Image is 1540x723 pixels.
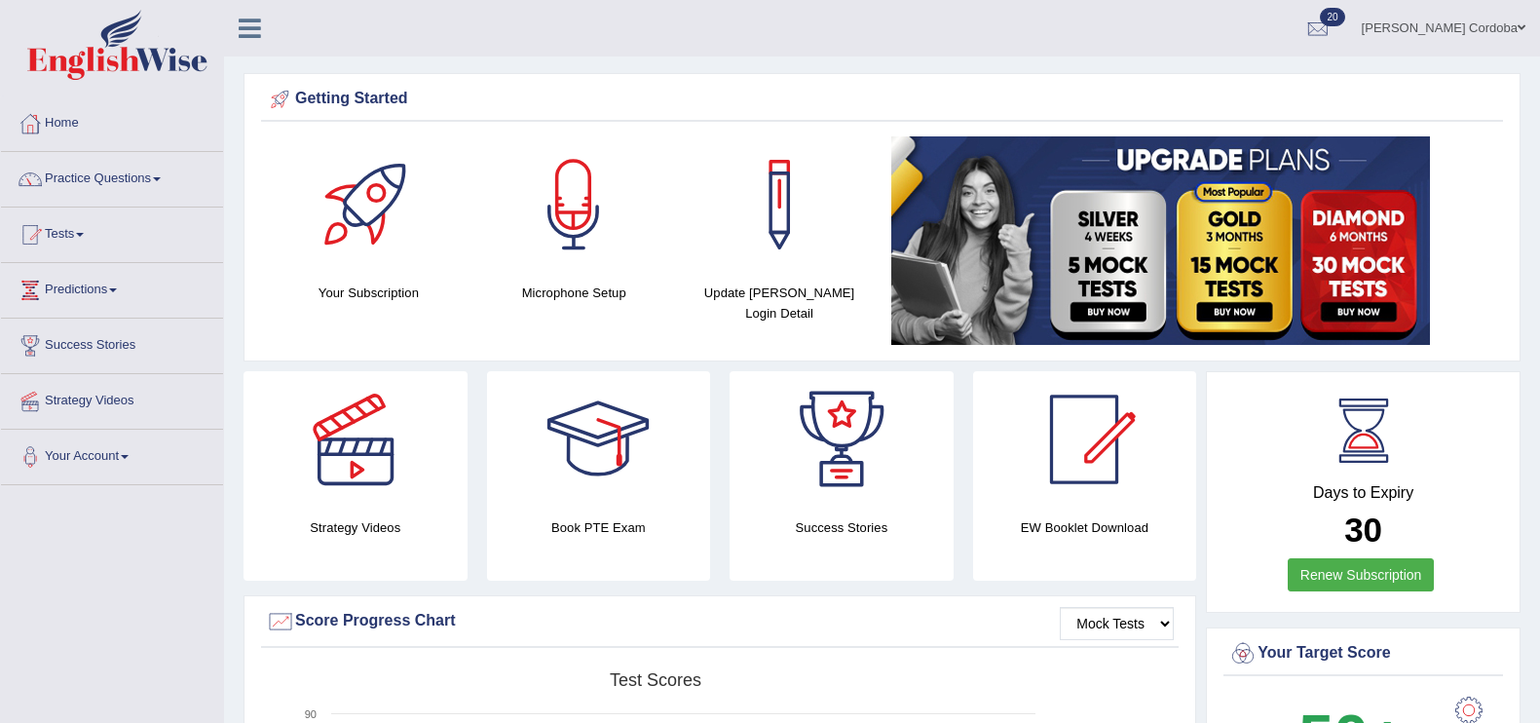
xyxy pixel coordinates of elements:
img: small5.jpg [891,136,1430,345]
h4: Book PTE Exam [487,517,711,538]
a: Tests [1,208,223,256]
h4: Your Subscription [276,283,462,303]
a: Success Stories [1,319,223,367]
h4: Success Stories [730,517,954,538]
a: Your Account [1,430,223,478]
tspan: Test scores [610,670,701,690]
h4: Days to Expiry [1228,484,1498,502]
a: Renew Subscription [1288,558,1435,591]
a: Predictions [1,263,223,312]
h4: Microphone Setup [481,283,667,303]
div: Score Progress Chart [266,607,1174,636]
h4: EW Booklet Download [973,517,1197,538]
h4: Strategy Videos [244,517,468,538]
text: 90 [305,708,317,720]
h4: Update [PERSON_NAME] Login Detail [687,283,873,323]
span: 20 [1320,8,1344,26]
a: Home [1,96,223,145]
a: Practice Questions [1,152,223,201]
div: Your Target Score [1228,639,1498,668]
b: 30 [1344,511,1382,549]
div: Getting Started [266,85,1498,114]
a: Strategy Videos [1,374,223,423]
